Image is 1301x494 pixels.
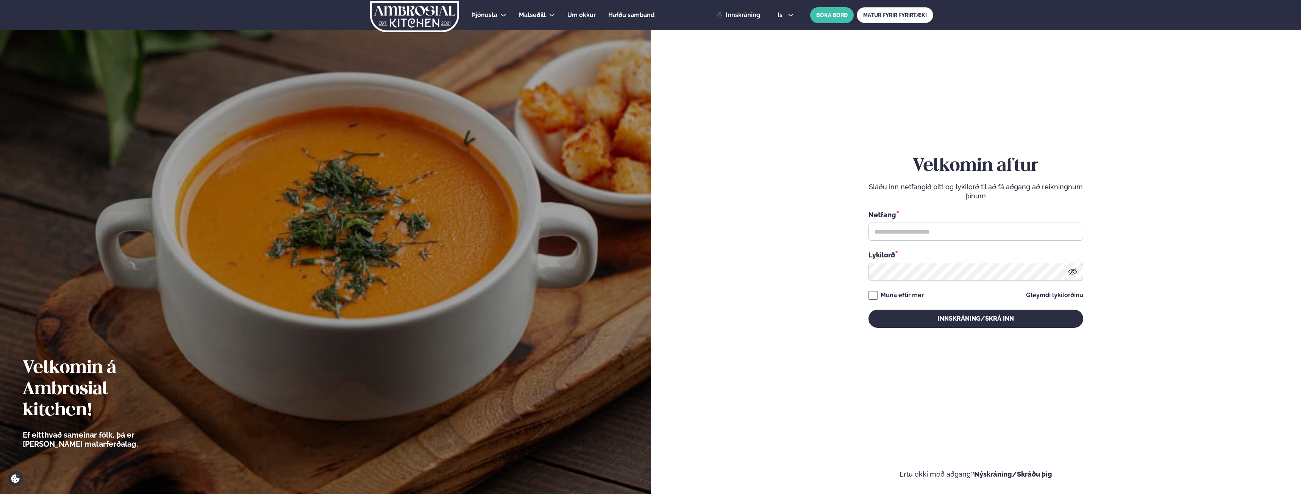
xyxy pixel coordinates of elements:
[472,11,497,19] span: Þjónusta
[673,470,1279,479] p: Ertu ekki með aðgang?
[1026,292,1083,298] a: Gleymdi lykilorðinu
[868,310,1083,328] button: Innskráning/Skrá inn
[717,12,760,19] a: Innskráning
[772,12,800,18] button: is
[369,1,460,32] img: logo
[608,11,654,19] span: Hafðu samband
[857,7,933,23] a: MATUR FYRIR FYRIRTÆKI
[23,358,180,421] h2: Velkomin á Ambrosial kitchen!
[608,11,654,20] a: Hafðu samband
[868,250,1083,260] div: Lykilorð
[472,11,497,20] a: Þjónusta
[23,430,180,449] p: Ef eitthvað sameinar fólk, þá er [PERSON_NAME] matarferðalag.
[778,12,785,18] span: is
[567,11,596,20] a: Um okkur
[974,470,1052,478] a: Nýskráning/Skráðu þig
[567,11,596,19] span: Um okkur
[868,182,1083,201] p: Sláðu inn netfangið þitt og lykilorð til að fá aðgang að reikningnum þínum
[868,156,1083,177] h2: Velkomin aftur
[8,471,23,486] a: Cookie settings
[519,11,546,20] a: Matseðill
[868,210,1083,220] div: Netfang
[810,7,854,23] button: BÓKA BORÐ
[519,11,546,19] span: Matseðill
